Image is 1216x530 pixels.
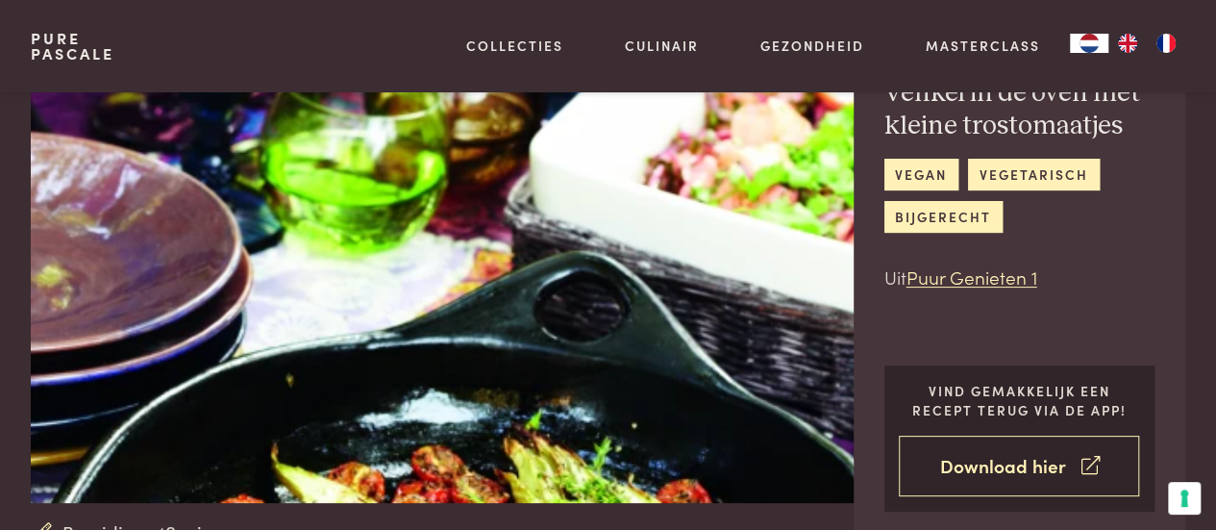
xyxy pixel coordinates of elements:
p: Uit [884,264,1155,291]
a: FR [1147,34,1185,53]
h2: Venkel in de oven met kleine trostomaatjes [884,77,1155,143]
a: EN [1108,34,1147,53]
p: Vind gemakkelijk een recept terug via de app! [899,381,1139,420]
a: bijgerecht [884,201,1003,233]
a: Puur Genieten 1 [906,264,1037,290]
a: NL [1070,34,1108,53]
a: Culinair [625,36,699,56]
a: vegetarisch [968,159,1099,190]
a: Download hier [899,436,1139,496]
a: vegan [884,159,958,190]
a: PurePascale [31,31,114,62]
ul: Language list [1108,34,1185,53]
button: Uw voorkeuren voor toestemming voor trackingtechnologieën [1168,482,1201,515]
a: Collecties [466,36,563,56]
a: Gezondheid [760,36,864,56]
a: Masterclass [925,36,1039,56]
div: Language [1070,34,1108,53]
aside: Language selected: Nederlands [1070,34,1185,53]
